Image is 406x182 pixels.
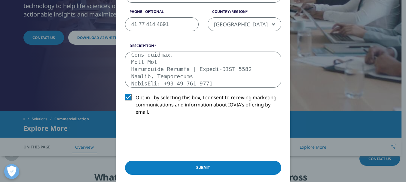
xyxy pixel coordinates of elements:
label: Description [125,43,281,52]
span: Switzerland [208,18,281,31]
button: Open Preferences [4,164,19,179]
input: Submit [125,161,281,175]
span: Switzerland [208,17,281,31]
label: Phone - Optional [125,9,199,17]
iframe: reCAPTCHA [125,125,216,148]
label: Country/Region [208,9,281,17]
label: Opt-in - by selecting this box, I consent to receiving marketing communications and information a... [125,94,281,119]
